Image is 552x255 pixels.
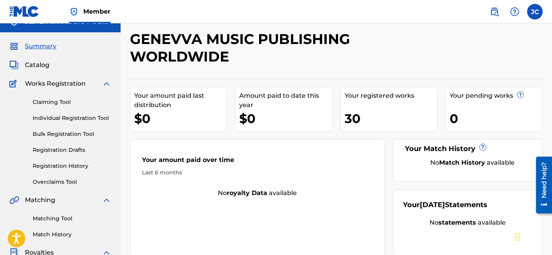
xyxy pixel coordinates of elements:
[33,230,111,239] a: Match History
[134,91,227,110] div: Your amount paid last distribution
[83,7,110,16] span: Member
[420,200,445,209] span: [DATE]
[25,60,49,70] span: Catalog
[438,219,476,226] strong: statements
[450,110,542,127] div: 0
[510,7,519,16] img: help
[134,110,227,127] div: $0
[403,218,533,227] div: No available
[490,7,499,16] img: search
[25,42,56,51] span: Summary
[9,60,49,70] a: CatalogCatalog
[439,159,485,166] strong: Match History
[239,110,332,127] div: $0
[527,4,543,19] div: User Menu
[450,91,542,100] div: Your pending works
[413,158,533,167] div: No available
[33,114,111,122] a: Individual Registration Tool
[9,60,19,70] img: Catalog
[33,162,111,170] a: Registration History
[9,79,19,88] img: Works Registration
[480,144,486,150] span: ?
[25,195,55,205] span: Matching
[130,188,385,198] div: No available
[33,178,111,186] a: Overclaims Tool
[403,144,533,154] div: Your Match History
[33,98,111,106] a: Claiming Tool
[9,42,19,51] img: Summary
[227,189,267,197] strong: royalty data
[69,7,79,16] img: Top Rightsholder
[345,91,437,100] div: Your registered works
[9,42,56,51] a: SummarySummary
[239,91,332,110] div: Amount paid to date this year
[517,91,524,98] span: ?
[403,200,487,210] div: Your Statements
[102,79,111,88] img: expand
[33,146,111,154] a: Registration Drafts
[142,169,373,177] div: Last 6 months
[33,215,111,223] a: Matching Tool
[345,110,437,127] div: 30
[507,4,522,19] div: Help
[9,195,19,205] img: Matching
[25,79,86,88] span: Works Registration
[33,130,111,138] a: Bulk Registration Tool
[530,154,552,216] iframe: Resource Center
[130,30,448,65] h2: GENEVVA MUSIC PUBLISHING WORLDWIDE
[102,195,111,205] img: expand
[9,6,39,17] img: MLC Logo
[142,155,373,169] div: Your amount paid over time
[515,225,520,249] div: Drag
[513,218,552,255] iframe: Chat Widget
[487,4,502,19] a: Public Search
